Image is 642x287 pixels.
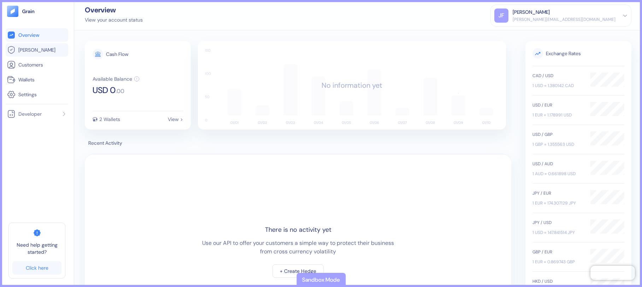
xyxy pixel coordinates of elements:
iframe: Chatra live chat [590,266,635,280]
span: Settings [18,91,37,98]
div: 1 EUR = 0.869743 GBP [532,259,583,265]
div: USD / GBP [532,131,583,138]
img: logo-tablet-V2.svg [7,6,18,17]
div: No information yet [322,80,382,91]
span: USD 0 [93,86,116,94]
div: 1 USD = 147.841514 JPY [532,229,583,236]
a: Click here [12,261,61,275]
button: + Create Hedge [272,264,324,278]
div: Sandbox Mode [302,276,340,284]
a: Overview [7,31,67,39]
div: JF [494,8,508,23]
a: Customers [7,61,67,69]
span: Developer [18,110,42,117]
a: Settings [7,90,67,99]
span: Overview [18,31,39,39]
div: View your account status [85,16,143,24]
img: logo [22,9,35,14]
span: . 00 [116,88,124,94]
span: Exchange Rates [532,48,624,59]
div: Use our API to offer your customers a simple way to protect their business from cross currency vo... [201,239,395,256]
div: 1 EUR = 174.307129 JPY [532,200,583,206]
span: Wallets [18,76,35,83]
div: JPY / USD [532,219,583,226]
div: HKD / USD [532,278,583,285]
div: USD / AUD [532,161,583,167]
div: View > [168,117,183,122]
div: 1 GBP = 1.355563 USD [532,141,583,148]
div: [PERSON_NAME] [513,8,550,16]
a: [PERSON_NAME] [7,46,67,54]
span: Need help getting started? [12,241,61,256]
span: Customers [18,61,43,68]
div: 1 USD = 1.380142 CAD [532,82,583,89]
div: Click here [26,265,48,270]
span: [PERSON_NAME] [18,46,55,53]
span: Recent Activity [85,139,511,147]
div: CAD / USD [532,73,583,79]
div: Cash Flow [106,52,128,57]
div: There is no activity yet [265,225,331,235]
a: Wallets [7,75,67,84]
div: JPY / EUR [532,190,583,196]
button: Available Balance [93,76,140,82]
div: GBP / EUR [532,249,583,255]
div: USD / EUR [532,102,583,108]
div: + Create Hedge [280,269,316,274]
div: 2 Wallets [99,117,120,122]
div: Available Balance [93,76,132,81]
div: [PERSON_NAME][EMAIL_ADDRESS][DOMAIN_NAME] [513,16,616,23]
div: Overview [85,6,143,13]
div: 1 EUR = 1.178991 USD [532,112,583,118]
div: 1 AUD = 0.661898 USD [532,171,583,177]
